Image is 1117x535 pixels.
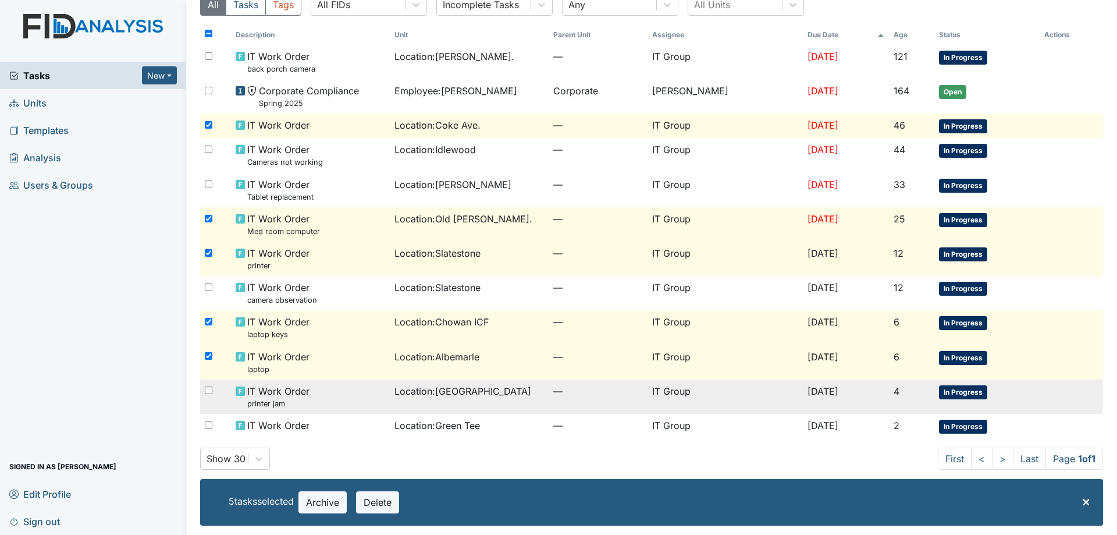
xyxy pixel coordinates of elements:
[247,364,310,375] small: laptop
[247,260,310,271] small: printer
[648,45,803,79] td: IT Group
[394,118,481,132] span: Location : Coke Ave.
[807,247,838,259] span: [DATE]
[939,316,987,330] span: In Progress
[553,49,642,63] span: —
[356,491,399,513] button: Delete
[648,380,803,414] td: IT Group
[807,85,838,97] span: [DATE]
[394,315,489,329] span: Location : Chowan ICF
[553,246,642,260] span: —
[939,213,987,227] span: In Progress
[9,176,93,194] span: Users & Groups
[553,84,598,98] span: Corporate
[229,495,294,507] span: 5 task s selected
[803,25,889,45] th: Toggle SortBy
[648,207,803,242] td: IT Group
[894,85,909,97] span: 164
[807,351,838,363] span: [DATE]
[247,157,323,168] small: Cameras not working
[894,119,905,131] span: 46
[247,384,310,409] span: IT Work Order printer jam
[648,138,803,172] td: IT Group
[648,79,803,114] td: [PERSON_NAME]
[9,94,47,112] span: Units
[394,49,514,63] span: Location : [PERSON_NAME].
[938,448,972,470] a: First
[394,281,481,295] span: Location : Slatestone
[553,143,642,157] span: —
[247,246,310,271] span: IT Work Order printer
[1013,448,1046,470] a: Last
[9,69,142,83] a: Tasks
[1040,25,1098,45] th: Actions
[648,414,803,438] td: IT Group
[807,119,838,131] span: [DATE]
[394,178,511,192] span: Location : [PERSON_NAME]
[142,66,177,84] button: New
[9,512,60,530] span: Sign out
[894,51,908,62] span: 121
[939,247,987,261] span: In Progress
[231,25,390,45] th: Toggle SortBy
[247,419,310,433] span: IT Work Order
[9,148,61,166] span: Analysis
[247,63,315,75] small: back porch camera
[894,420,899,431] span: 2
[553,281,642,295] span: —
[259,84,359,109] span: Corporate Compliance Spring 2025
[247,49,315,75] span: IT Work Order back porch camera
[394,143,476,157] span: Location : Idlewood
[390,25,549,45] th: Toggle SortBy
[247,350,310,375] span: IT Work Order laptop
[894,385,899,397] span: 4
[553,384,642,398] span: —
[648,25,803,45] th: Assignee
[939,385,987,399] span: In Progress
[553,212,642,226] span: —
[939,85,966,99] span: Open
[648,114,803,138] td: IT Group
[939,420,987,434] span: In Progress
[9,458,116,476] span: Signed in as [PERSON_NAME]
[394,419,480,433] span: Location : Green Tee
[207,452,246,466] div: Show 30
[394,212,532,226] span: Location : Old [PERSON_NAME].
[807,179,838,190] span: [DATE]
[648,276,803,310] td: IT Group
[894,247,903,259] span: 12
[298,491,347,513] button: Archive
[247,226,320,237] small: Med room computer
[247,329,310,340] small: laptop keys
[894,144,905,155] span: 44
[553,315,642,329] span: —
[9,485,71,503] span: Edit Profile
[247,281,317,306] span: IT Work Order camera observation
[939,282,987,296] span: In Progress
[1078,453,1095,465] strong: 1 of 1
[807,51,838,62] span: [DATE]
[549,25,647,45] th: Toggle SortBy
[1045,448,1103,470] span: Page
[247,143,323,168] span: IT Work Order Cameras not working
[807,420,838,431] span: [DATE]
[1082,493,1091,509] span: ×
[939,179,987,193] span: In Progress
[205,30,212,37] input: Toggle All Rows Selected
[648,242,803,276] td: IT Group
[971,448,993,470] a: <
[807,385,838,397] span: [DATE]
[807,213,838,225] span: [DATE]
[894,351,899,363] span: 6
[934,25,1039,45] th: Toggle SortBy
[894,282,903,293] span: 12
[894,316,899,328] span: 6
[259,98,359,109] small: Spring 2025
[938,448,1103,470] nav: task-pagination
[553,350,642,364] span: —
[648,173,803,207] td: IT Group
[939,119,987,133] span: In Progress
[553,178,642,192] span: —
[394,246,481,260] span: Location : Slatestone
